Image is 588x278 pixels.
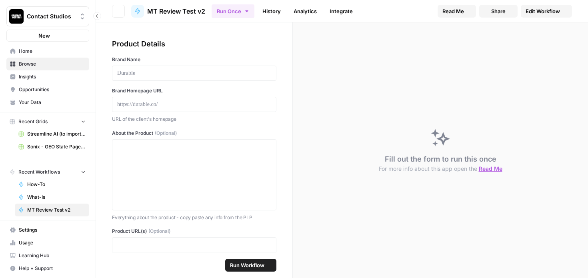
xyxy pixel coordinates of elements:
span: Contact Studios [27,12,75,20]
a: How-To [15,178,89,191]
div: Fill out the form to run this once [379,154,502,173]
span: Insights [19,73,86,80]
button: Run Workflow [225,259,276,272]
a: Settings [6,224,89,236]
a: MT Review Test v2 [15,204,89,216]
button: Workspace: Contact Studios [6,6,89,26]
label: About the Product [112,130,276,137]
label: Brand Name [112,56,276,63]
button: Share [479,5,518,18]
span: Streamline AI (to import) - Streamline AI Import.csv [27,130,86,138]
span: Share [491,7,506,15]
span: What-Is [27,194,86,201]
span: Opportunities [19,86,86,93]
a: Insights [6,70,89,83]
button: New [6,30,89,42]
span: Edit Workflow [526,7,560,15]
span: (Optional) [148,228,170,235]
a: What-Is [15,191,89,204]
button: Recent Grids [6,116,89,128]
a: Learning Hub [6,249,89,262]
span: Settings [19,226,86,234]
a: Integrate [325,5,358,18]
a: Opportunities [6,83,89,96]
span: Usage [19,239,86,246]
span: MT Review Test v2 [147,6,205,16]
span: Help + Support [19,265,86,272]
button: For more info about this app open the Read Me [379,165,502,173]
button: Run Once [212,4,254,18]
a: Your Data [6,96,89,109]
a: MT Review Test v2 [131,5,205,18]
button: Recent Workflows [6,166,89,178]
p: Everything about the product - copy paste any info from the PLP [112,214,276,222]
span: Read Me [479,165,502,172]
span: Sonix - GEO State Pages Grid [27,143,86,150]
span: How-To [27,181,86,188]
a: Streamline AI (to import) - Streamline AI Import.csv [15,128,89,140]
span: Browse [19,60,86,68]
span: New [38,32,50,40]
span: MT Review Test v2 [27,206,86,214]
span: (Optional) [155,130,177,137]
button: Read Me [438,5,476,18]
span: Your Data [19,99,86,106]
a: Home [6,45,89,58]
p: URL of the client's homepage [112,115,276,123]
span: Recent Grids [18,118,48,125]
span: Run Workflow [230,261,264,269]
a: Usage [6,236,89,249]
a: History [258,5,286,18]
img: Contact Studios Logo [9,9,24,24]
span: Read Me [442,7,464,15]
button: Help + Support [6,262,89,275]
div: Product Details [112,38,276,50]
label: Brand Homepage URL [112,87,276,94]
a: Edit Workflow [521,5,572,18]
a: Browse [6,58,89,70]
span: Home [19,48,86,55]
span: Recent Workflows [18,168,60,176]
a: Analytics [289,5,322,18]
a: Sonix - GEO State Pages Grid [15,140,89,153]
label: Product URL(s) [112,228,276,235]
span: Learning Hub [19,252,86,259]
